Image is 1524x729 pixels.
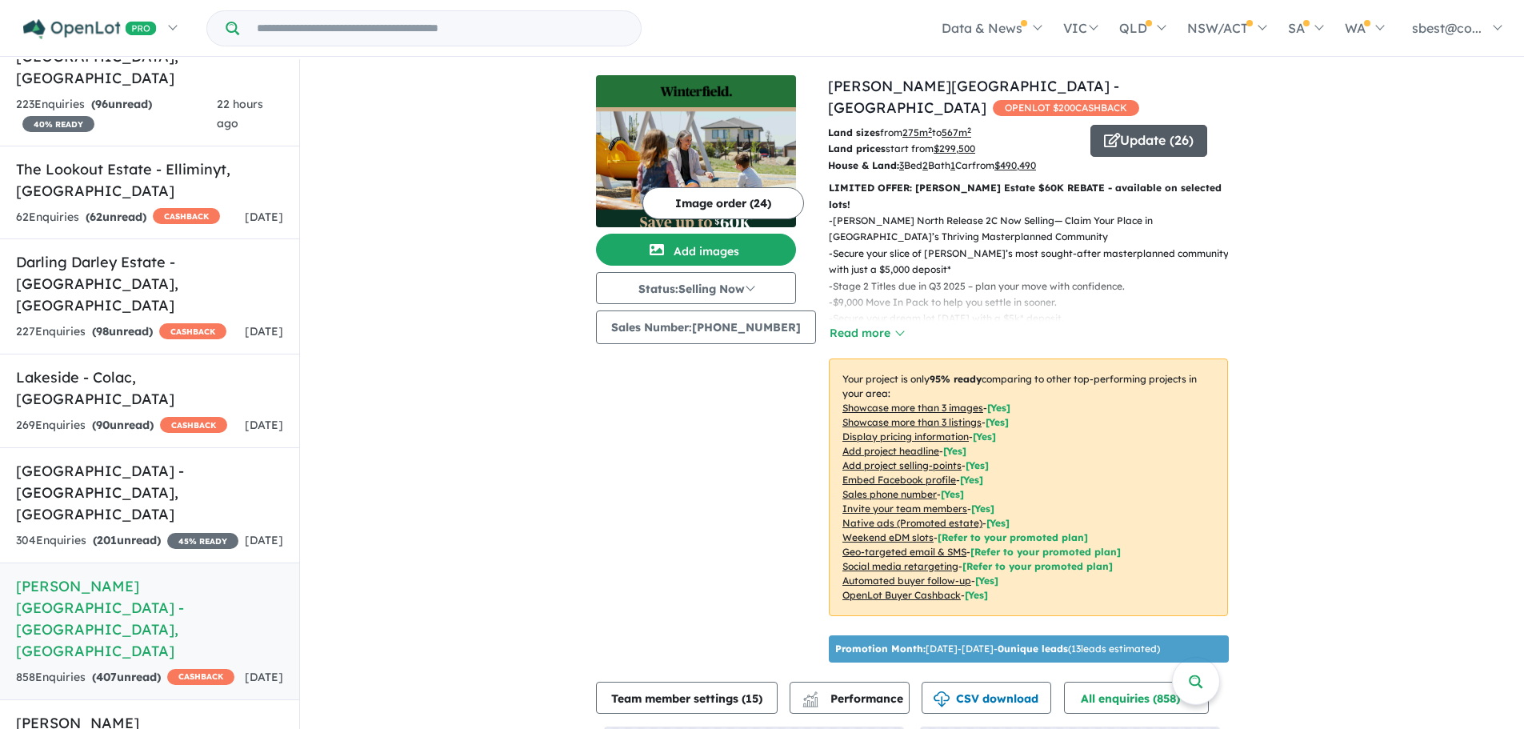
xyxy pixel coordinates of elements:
[790,682,910,714] button: Performance
[1064,682,1209,714] button: All enquiries (858)
[93,533,161,547] strong: ( unread)
[942,126,971,138] u: 567 m
[971,503,994,515] span: [ Yes ]
[16,460,283,525] h5: [GEOGRAPHIC_DATA] - [GEOGRAPHIC_DATA] , [GEOGRAPHIC_DATA]
[902,126,932,138] u: 275 m
[973,431,996,443] span: [ Yes ]
[987,402,1010,414] span: [ Yes ]
[842,531,934,543] u: Weekend eDM slots
[153,208,220,224] span: CASHBACK
[16,251,283,316] h5: Darling Darley Estate - [GEOGRAPHIC_DATA] , [GEOGRAPHIC_DATA]
[966,459,989,471] span: [ Yes ]
[842,474,956,486] u: Embed Facebook profile
[934,142,975,154] u: $ 299,500
[994,159,1036,171] u: $ 490,490
[803,691,818,700] img: line-chart.svg
[828,126,880,138] b: Land sizes
[993,100,1139,116] span: OPENLOT $ 200 CASHBACK
[16,367,283,410] h5: Lakeside - Colac , [GEOGRAPHIC_DATA]
[1412,20,1482,36] span: sbest@co...
[829,358,1228,616] p: Your project is only comparing to other top-performing projects in your area: - - - - - - - - - -...
[965,589,988,601] span: [Yes]
[930,373,982,385] b: 95 % ready
[922,682,1051,714] button: CSV download
[828,158,1078,174] p: Bed Bath Car from
[932,126,971,138] span: to
[828,141,1078,157] p: start from
[596,107,796,227] img: Winterfield Estate - Winter Valley
[96,670,117,684] span: 407
[16,531,238,551] div: 304 Enquir ies
[943,445,966,457] span: [ Yes ]
[96,324,109,338] span: 98
[950,159,955,171] u: 1
[16,416,227,435] div: 269 Enquir ies
[842,431,969,443] u: Display pricing information
[1090,125,1207,157] button: Update (26)
[928,126,932,134] sup: 2
[16,668,234,687] div: 858 Enquir ies
[16,575,283,662] h5: [PERSON_NAME][GEOGRAPHIC_DATA] - [GEOGRAPHIC_DATA] , [GEOGRAPHIC_DATA]
[91,97,152,111] strong: ( unread)
[596,272,796,304] button: Status:Selling Now
[167,669,234,685] span: CASHBACK
[828,159,899,171] b: House & Land:
[829,278,1241,294] p: - Stage 2 Titles due in Q3 2025 – plan your move with confidence.
[842,589,961,601] u: OpenLot Buyer Cashback
[962,560,1113,572] span: [Refer to your promoted plan]
[92,324,153,338] strong: ( unread)
[842,402,983,414] u: Showcase more than 3 images
[245,670,283,684] span: [DATE]
[22,116,94,132] span: 40 % READY
[828,142,886,154] b: Land prices
[242,11,638,46] input: Try estate name, suburb, builder or developer
[805,691,903,706] span: Performance
[90,210,102,224] span: 62
[92,418,154,432] strong: ( unread)
[167,533,238,549] span: 45 % READY
[829,246,1241,278] p: - Secure your slice of [PERSON_NAME]’s most sought-after masterplanned community with just a $5,0...
[245,324,283,338] span: [DATE]
[829,310,1241,326] p: - Secure your dream lot [DATE] with a $5k* deposit.
[842,560,958,572] u: Social media retargeting
[829,294,1241,310] p: - $9,000 Move In Pack to help you settle in sooner.
[245,418,283,432] span: [DATE]
[828,77,1119,117] a: [PERSON_NAME][GEOGRAPHIC_DATA] - [GEOGRAPHIC_DATA]
[986,517,1010,529] span: [Yes]
[829,180,1228,213] p: LIMITED OFFER: [PERSON_NAME] Estate $60K REBATE - available on selected lots!
[970,546,1121,558] span: [Refer to your promoted plan]
[842,503,967,515] u: Invite your team members
[975,575,998,587] span: [Yes]
[596,75,796,227] a: Winterfield Estate - Winter Valley LogoWinterfield Estate - Winter Valley
[842,517,982,529] u: Native ads (Promoted estate)
[986,416,1009,428] span: [ Yes ]
[960,474,983,486] span: [ Yes ]
[97,533,117,547] span: 201
[922,159,928,171] u: 2
[217,97,263,130] span: 22 hours ago
[160,417,227,433] span: CASHBACK
[829,213,1241,246] p: - [PERSON_NAME] North Release 2C Now Selling— Claim Your Place in [GEOGRAPHIC_DATA]’s Thriving Ma...
[596,682,778,714] button: Team member settings (15)
[899,159,904,171] u: 3
[828,125,1078,141] p: from
[96,418,110,432] span: 90
[92,670,161,684] strong: ( unread)
[23,19,157,39] img: Openlot PRO Logo White
[602,82,790,101] img: Winterfield Estate - Winter Valley Logo
[16,158,283,202] h5: The Lookout Estate - Elliminyt , [GEOGRAPHIC_DATA]
[842,459,962,471] u: Add project selling-points
[842,445,939,457] u: Add project headline
[842,416,982,428] u: Showcase more than 3 listings
[95,97,108,111] span: 96
[941,488,964,500] span: [ Yes ]
[245,533,283,547] span: [DATE]
[842,575,971,587] u: Automated buyer follow-up
[835,643,926,655] b: Promotion Month:
[998,643,1068,655] b: 0 unique leads
[934,691,950,707] img: download icon
[746,691,758,706] span: 15
[829,324,904,342] button: Read more
[802,697,818,707] img: bar-chart.svg
[938,531,1088,543] span: [Refer to your promoted plan]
